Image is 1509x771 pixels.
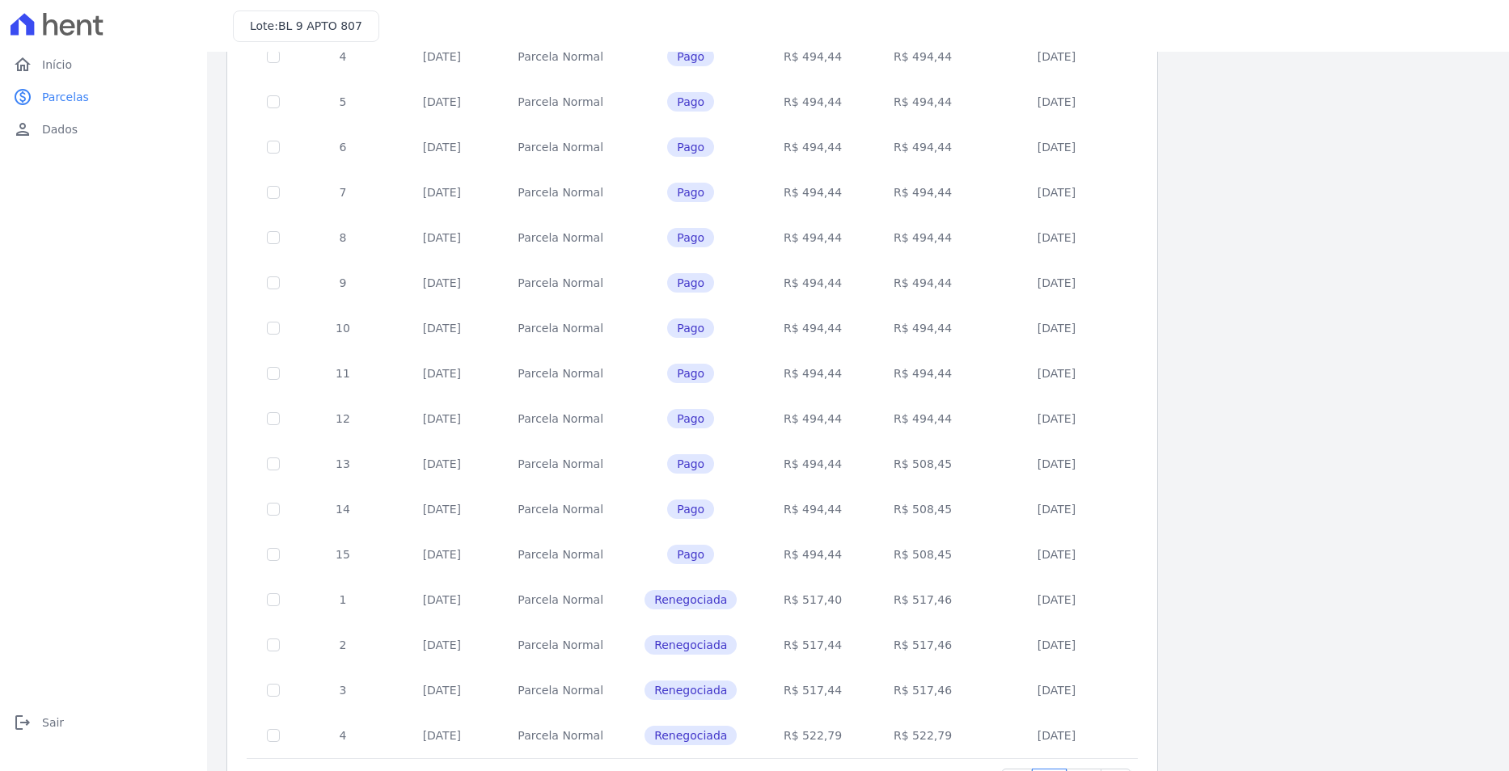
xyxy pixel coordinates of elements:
[758,487,868,532] td: R$ 494,44
[645,680,737,700] span: Renegociada
[267,231,280,244] input: Só é possível selecionar pagamentos em aberto
[497,713,624,758] td: Parcela Normal
[645,635,737,655] span: Renegociada
[299,260,387,305] td: 9
[6,81,201,113] a: paidParcelas
[868,577,978,622] td: R$ 517,46
[13,713,32,732] i: logout
[497,305,624,351] td: Parcela Normal
[868,713,978,758] td: R$ 522,79
[758,215,868,260] td: R$ 494,44
[387,713,497,758] td: [DATE]
[13,120,32,139] i: person
[299,215,387,260] td: 8
[868,305,978,351] td: R$ 494,44
[667,318,714,338] span: Pago
[299,713,387,758] td: 4
[978,305,1135,351] td: [DATE]
[868,487,978,532] td: R$ 508,45
[387,215,497,260] td: [DATE]
[645,726,737,745] span: Renegociada
[978,713,1135,758] td: [DATE]
[978,34,1135,79] td: [DATE]
[645,590,737,609] span: Renegociada
[758,396,868,441] td: R$ 494,44
[267,638,280,651] input: Só é possível selecionar pagamentos em aberto
[868,215,978,260] td: R$ 494,44
[299,124,387,170] td: 6
[387,34,497,79] td: [DATE]
[299,441,387,487] td: 13
[250,18,362,35] h3: Lote:
[758,260,868,305] td: R$ 494,44
[667,545,714,564] span: Pago
[978,487,1135,532] td: [DATE]
[497,532,624,577] td: Parcela Normal
[267,684,280,697] input: Só é possível selecionar pagamentos em aberto
[758,532,868,577] td: R$ 494,44
[299,622,387,668] td: 2
[267,503,280,516] input: Só é possível selecionar pagamentos em aberto
[497,124,624,170] td: Parcela Normal
[758,622,868,668] td: R$ 517,44
[978,215,1135,260] td: [DATE]
[758,577,868,622] td: R$ 517,40
[299,79,387,124] td: 5
[299,577,387,622] td: 1
[267,367,280,380] input: Só é possível selecionar pagamentos em aberto
[978,124,1135,170] td: [DATE]
[978,668,1135,713] td: [DATE]
[868,668,978,713] td: R$ 517,46
[387,532,497,577] td: [DATE]
[387,668,497,713] td: [DATE]
[42,121,78,137] span: Dados
[497,396,624,441] td: Parcela Normal
[758,668,868,713] td: R$ 517,44
[387,79,497,124] td: [DATE]
[387,305,497,351] td: [DATE]
[758,170,868,215] td: R$ 494,44
[42,57,72,73] span: Início
[267,322,280,335] input: Só é possível selecionar pagamentos em aberto
[387,487,497,532] td: [DATE]
[13,87,32,107] i: paid
[497,577,624,622] td: Parcela Normal
[868,260,978,305] td: R$ 494,44
[267,186,280,199] input: Só é possível selecionar pagamentos em aberto
[299,170,387,215] td: 7
[497,79,624,124] td: Parcela Normal
[758,305,868,351] td: R$ 494,44
[758,351,868,396] td: R$ 494,44
[667,228,714,247] span: Pago
[667,92,714,112] span: Pago
[6,113,201,145] a: personDados
[497,487,624,532] td: Parcela Normal
[758,34,868,79] td: R$ 494,44
[387,351,497,396] td: [DATE]
[758,441,868,487] td: R$ 494,44
[978,170,1135,215] td: [DATE]
[868,34,978,79] td: R$ 494,44
[667,409,714,428] span: Pago
[758,713,868,758] td: R$ 522,79
[868,441,978,487] td: R$ 508,45
[42,89,89,105] span: Parcelas
[299,34,387,79] td: 4
[6,48,201,81] a: homeInício
[497,170,624,215] td: Parcela Normal
[299,351,387,396] td: 11
[267,729,280,742] input: Só é possível selecionar pagamentos em aberto
[6,706,201,739] a: logoutSair
[387,124,497,170] td: [DATE]
[278,19,362,32] span: BL 9 APTO 807
[978,441,1135,487] td: [DATE]
[868,79,978,124] td: R$ 494,44
[299,305,387,351] td: 10
[267,50,280,63] input: Só é possível selecionar pagamentos em aberto
[387,622,497,668] td: [DATE]
[267,548,280,561] input: Só é possível selecionar pagamentos em aberto
[978,79,1135,124] td: [DATE]
[267,593,280,606] input: Só é possível selecionar pagamentos em aberto
[978,622,1135,668] td: [DATE]
[978,577,1135,622] td: [DATE]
